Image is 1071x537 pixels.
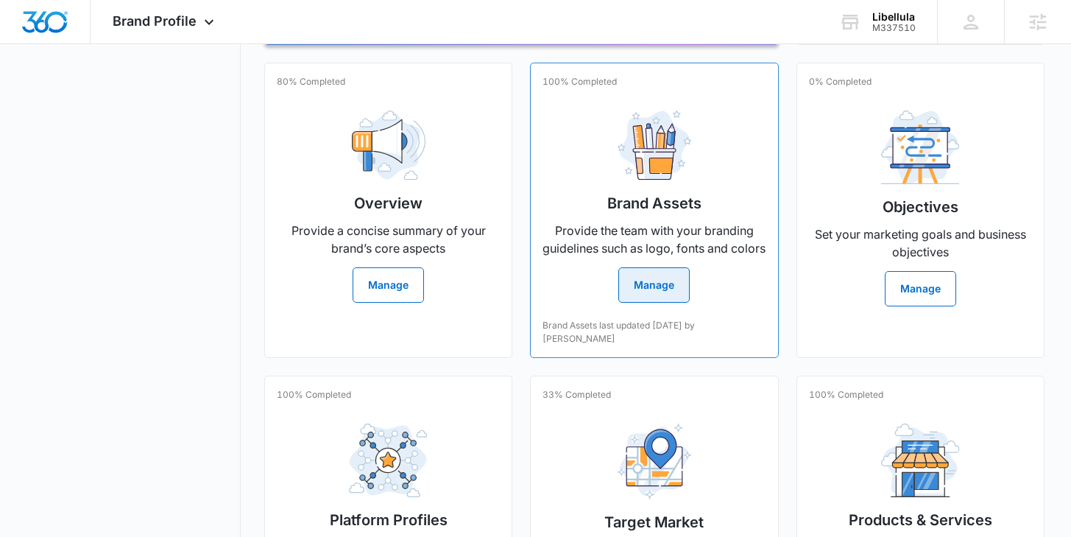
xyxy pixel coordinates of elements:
p: Provide the team with your branding guidelines such as logo, fonts and colors [542,222,766,257]
button: Manage [885,271,956,306]
div: account id [872,23,916,33]
p: Set your marketing goals and business objectives [809,225,1032,261]
div: account name [872,11,916,23]
p: 100% Completed [277,388,351,401]
p: Brand Assets last updated [DATE] by [PERSON_NAME] [542,319,766,345]
span: Brand Profile [113,13,197,29]
h2: Platform Profiles [330,509,448,531]
h2: Products & Services [849,509,992,531]
a: 100% CompletedBrand AssetsProvide the team with your branding guidelines such as logo, fonts and ... [530,63,778,358]
a: 0% CompletedObjectivesSet your marketing goals and business objectivesManage [796,63,1045,358]
p: Provide a concise summary of your brand’s core aspects [277,222,500,257]
button: Manage [618,267,690,303]
h2: Objectives [883,196,958,218]
p: 33% Completed [542,388,611,401]
p: 100% Completed [542,75,617,88]
h2: Brand Assets [607,192,701,214]
h2: Overview [354,192,423,214]
p: 80% Completed [277,75,345,88]
h2: Target Market [604,511,704,533]
button: Manage [353,267,424,303]
p: 100% Completed [809,388,883,401]
p: 0% Completed [809,75,872,88]
a: 80% CompletedOverviewProvide a concise summary of your brand’s core aspectsManage [264,63,512,358]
